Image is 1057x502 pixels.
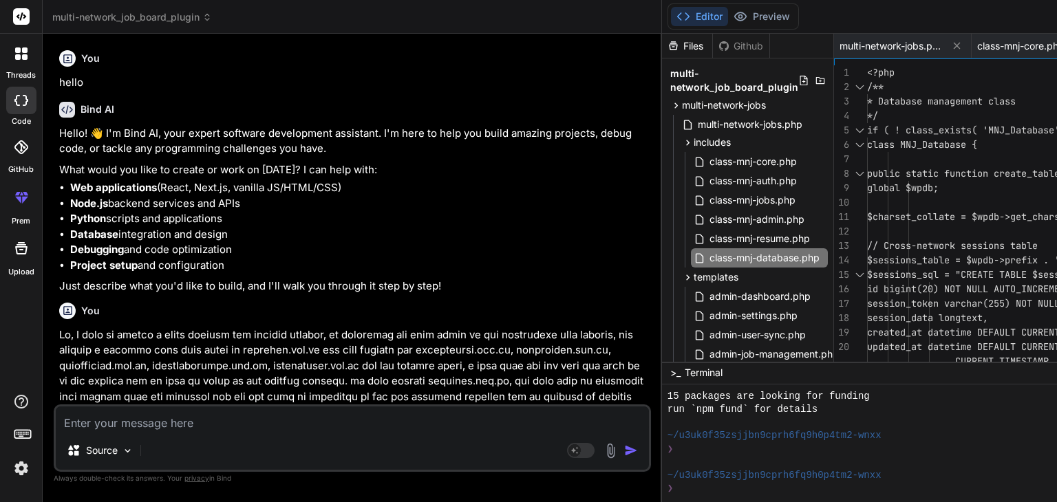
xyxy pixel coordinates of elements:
[86,444,118,457] p: Source
[867,312,988,324] span: session_data longtext,
[671,7,728,26] button: Editor
[834,166,849,181] div: 8
[867,340,1054,353] span: updated_at datetime DEFAULT CURREN
[668,403,818,416] span: run `npm fund` for details
[708,230,811,247] span: class-mnj-resume.php
[70,259,138,272] strong: Project setup
[54,472,651,485] p: Always double-check its answers. Your in Bind
[708,288,812,305] span: admin-dashboard.php
[834,123,849,138] div: 5
[834,138,849,152] div: 6
[867,297,1054,309] span: session_token varchar(255) NOT NUL
[834,181,849,195] div: 9
[668,429,882,442] span: ~/u3uk0f35zsjjbn9cprh6fq9h0p4tm2-wnxx
[834,94,849,109] div: 3
[70,227,648,243] li: integration and design
[70,181,157,194] strong: Web applications
[708,250,821,266] span: class-mnj-database.php
[834,195,849,210] div: 10
[955,355,1054,367] span: CURRENT_TIMESTAMP,
[668,390,870,403] span: 15 packages are looking for funding
[834,340,849,354] div: 20
[70,211,648,227] li: scripts and applications
[694,270,738,284] span: templates
[70,197,108,210] strong: Node.js
[70,180,648,196] li: (React, Next.js, vanilla JS/HTML/CSS)
[122,445,134,457] img: Pick Models
[59,126,648,157] p: Hello! 👋 I'm Bind AI, your expert software development assistant. I'm here to help you build amaz...
[867,239,1038,252] span: // Cross-network sessions table
[70,212,106,225] strong: Python
[834,325,849,340] div: 19
[668,469,882,482] span: ~/u3uk0f35zsjjbn9cprh6fq9h0p4tm2-wnxx
[682,98,766,112] span: multi-network-jobs
[728,7,796,26] button: Preview
[662,39,712,53] div: Files
[867,95,1016,107] span: * Database management class
[708,153,798,170] span: class-mnj-core.php
[708,346,840,362] span: admin-job-management.php
[184,474,209,482] span: privacy
[696,116,804,133] span: multi-network-jobs.php
[867,138,977,151] span: class MNJ_Database {
[59,75,648,91] p: hello
[834,224,849,239] div: 12
[12,215,30,227] label: prem
[708,307,799,324] span: admin-settings.php
[70,242,648,258] li: and code optimization
[685,366,723,380] span: Terminal
[59,279,648,294] p: Just describe what you'd like to build, and I'll walk you through it step by step!
[834,109,849,123] div: 4
[834,268,849,282] div: 15
[668,482,674,495] span: ❯
[840,39,943,53] span: multi-network-jobs.php
[834,296,849,311] div: 17
[12,116,31,127] label: code
[694,135,731,149] span: includes
[834,152,849,166] div: 7
[668,443,674,456] span: ❯
[834,65,849,80] div: 1
[867,66,895,78] span: <?php
[8,266,34,278] label: Upload
[867,283,1054,295] span: id bigint(20) NOT NULL AUTO_INCREM
[867,182,939,194] span: global $wpdb;
[851,138,868,152] div: Click to collapse the range.
[70,196,648,212] li: backend services and APIs
[708,211,806,228] span: class-mnj-admin.php
[834,239,849,253] div: 13
[851,80,868,94] div: Click to collapse the range.
[70,243,124,256] strong: Debugging
[851,268,868,282] div: Click to collapse the range.
[713,39,769,53] div: Github
[670,67,798,94] span: multi-network_job_board_plugin
[70,228,118,241] strong: Database
[851,166,868,181] div: Click to collapse the range.
[708,173,798,189] span: class-mnj-auth.php
[52,10,212,24] span: multi-network_job_board_plugin
[670,366,681,380] span: >_
[708,327,807,343] span: admin-user-sync.php
[834,282,849,296] div: 16
[834,253,849,268] div: 14
[6,69,36,81] label: threads
[834,311,849,325] div: 18
[603,443,619,459] img: attachment
[59,162,648,178] p: What would you like to create or work on [DATE]? I can help with:
[81,52,100,65] h6: You
[8,164,34,175] label: GitHub
[10,457,33,480] img: settings
[70,258,648,274] li: and configuration
[851,123,868,138] div: Click to collapse the range.
[867,326,1054,338] span: created_at datetime DEFAULT CURREN
[624,444,638,457] img: icon
[81,102,114,116] h6: Bind AI
[708,192,797,208] span: class-mnj-jobs.php
[834,210,849,224] div: 11
[834,80,849,94] div: 2
[81,304,100,318] h6: You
